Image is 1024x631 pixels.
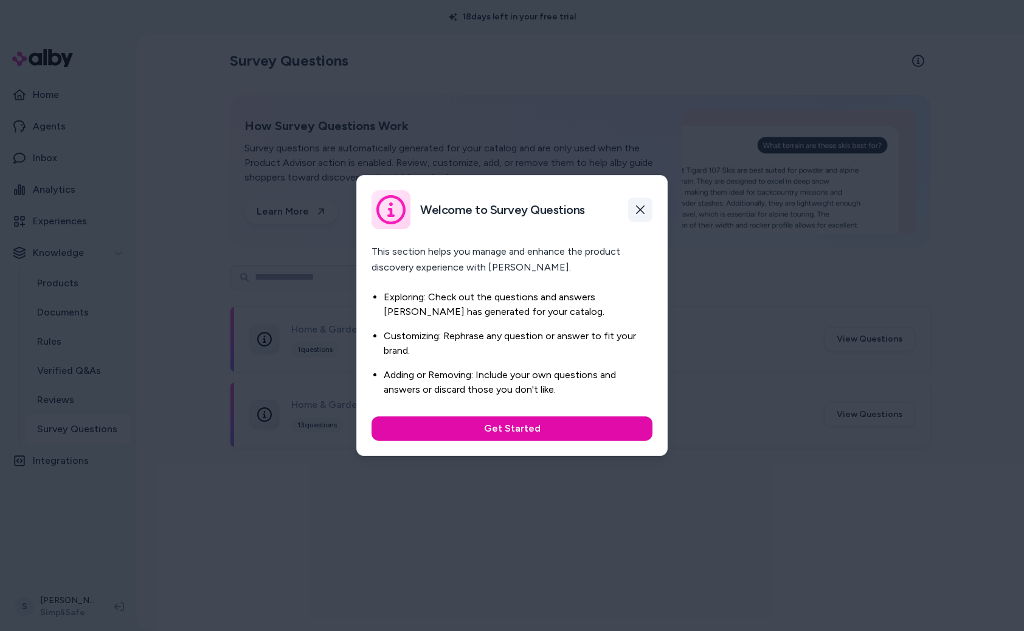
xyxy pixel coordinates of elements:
li: Adding or Removing: Include your own questions and answers or discard those you don't like. [384,368,652,397]
p: This section helps you manage and enhance the product discovery experience with [PERSON_NAME]. [372,244,652,275]
li: Exploring: Check out the questions and answers [PERSON_NAME] has generated for your catalog. [384,290,652,319]
h2: Welcome to Survey Questions [420,202,585,218]
li: Customizing: Rephrase any question or answer to fit your brand. [384,329,652,358]
button: Get Started [372,416,652,441]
